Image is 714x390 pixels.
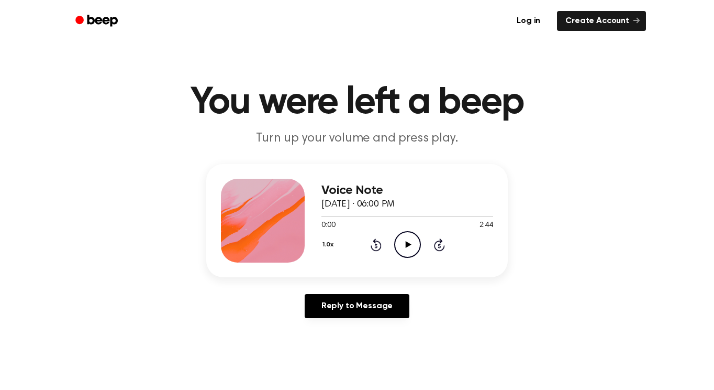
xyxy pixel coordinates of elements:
a: Reply to Message [305,294,409,318]
h1: You were left a beep [89,84,625,122]
p: Turn up your volume and press play. [156,130,558,147]
span: 2:44 [479,220,493,231]
button: 1.0x [321,236,337,254]
a: Log in [506,9,551,33]
h3: Voice Note [321,183,493,198]
a: Beep [68,11,127,31]
span: 0:00 [321,220,335,231]
span: [DATE] · 06:00 PM [321,200,395,209]
a: Create Account [557,11,646,31]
